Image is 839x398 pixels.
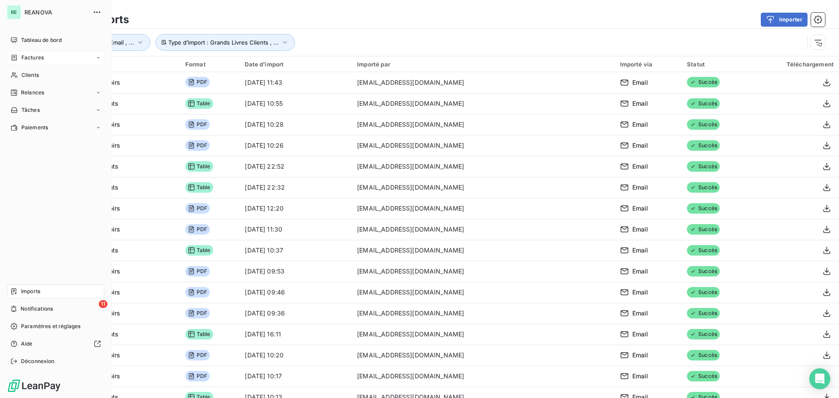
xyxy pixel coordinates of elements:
div: Open Intercom Messenger [809,368,830,389]
span: Email [632,372,648,381]
button: Type d’import : Grands Livres Clients , ... [156,34,295,51]
span: Succès [687,203,720,214]
td: [DATE] 10:17 [239,366,352,387]
td: [EMAIL_ADDRESS][DOMAIN_NAME] [352,177,614,198]
div: RE [7,5,21,19]
td: [EMAIL_ADDRESS][DOMAIN_NAME] [352,240,614,261]
td: [EMAIL_ADDRESS][DOMAIN_NAME] [352,366,614,387]
td: [EMAIL_ADDRESS][DOMAIN_NAME] [352,135,614,156]
span: Succès [687,350,720,360]
span: Succès [687,161,720,172]
span: Succès [687,98,720,109]
td: [DATE] 11:43 [239,72,352,93]
div: Importé via [620,61,677,68]
span: REANOVA [24,9,87,16]
td: [DATE] 22:32 [239,177,352,198]
span: Succès [687,245,720,256]
td: [DATE] 10:20 [239,345,352,366]
td: [EMAIL_ADDRESS][DOMAIN_NAME] [352,345,614,366]
span: Email [632,162,648,171]
span: PDF [185,224,210,235]
span: Succès [687,371,720,381]
span: Email [632,225,648,234]
span: Imports [21,287,40,295]
span: Succès [687,266,720,277]
span: Relances [21,89,44,97]
span: Table [185,98,213,109]
span: Table [185,161,213,172]
td: [DATE] 10:37 [239,240,352,261]
div: Téléchargement [754,61,834,68]
td: [EMAIL_ADDRESS][DOMAIN_NAME] [352,282,614,303]
span: PDF [185,140,210,151]
td: [EMAIL_ADDRESS][DOMAIN_NAME] [352,114,614,135]
td: [DATE] 09:46 [239,282,352,303]
span: PDF [185,266,210,277]
span: Factures [21,54,44,62]
span: Succès [687,287,720,298]
td: [DATE] 12:20 [239,198,352,219]
span: Email [632,120,648,129]
td: [EMAIL_ADDRESS][DOMAIN_NAME] [352,261,614,282]
span: Succès [687,224,720,235]
td: [DATE] 09:36 [239,303,352,324]
div: Date d’import [245,61,347,68]
span: PDF [185,371,210,381]
span: 11 [99,300,107,308]
span: PDF [185,350,210,360]
td: [EMAIL_ADDRESS][DOMAIN_NAME] [352,93,614,114]
span: Paiements [21,124,48,132]
span: Email [632,267,648,276]
span: Email [632,204,648,213]
span: Succès [687,119,720,130]
span: Table [185,245,213,256]
td: [EMAIL_ADDRESS][DOMAIN_NAME] [352,156,614,177]
span: Tâches [21,106,40,114]
div: Importé par [357,61,609,68]
span: Succès [687,77,720,87]
td: [DATE] 10:26 [239,135,352,156]
td: [DATE] 10:28 [239,114,352,135]
span: Email [632,99,648,108]
span: Notifications [21,305,53,313]
span: Email [632,183,648,192]
a: Aide [7,337,104,351]
span: Email [632,330,648,339]
span: Email [632,246,648,255]
span: PDF [185,203,210,214]
span: PDF [185,308,210,318]
span: Table [185,182,213,193]
span: Email [632,78,648,87]
span: Clients [21,71,39,79]
span: Succès [687,140,720,151]
button: Importer [761,13,808,27]
span: Email [632,141,648,150]
span: Aide [21,340,33,348]
span: Succès [687,182,720,193]
span: Email [632,309,648,318]
span: Tableau de bord [21,36,62,44]
div: Statut [687,61,744,68]
td: [DATE] 16:11 [239,324,352,345]
span: Paramètres et réglages [21,322,80,330]
span: PDF [185,287,210,298]
span: Email [632,288,648,297]
td: [DATE] 09:53 [239,261,352,282]
td: [DATE] 11:30 [239,219,352,240]
div: Format [185,61,235,68]
span: PDF [185,119,210,130]
span: Table [185,329,213,339]
td: [EMAIL_ADDRESS][DOMAIN_NAME] [352,72,614,93]
span: Succès [687,308,720,318]
td: [EMAIL_ADDRESS][DOMAIN_NAME] [352,324,614,345]
td: [DATE] 10:55 [239,93,352,114]
td: [DATE] 22:52 [239,156,352,177]
td: [EMAIL_ADDRESS][DOMAIN_NAME] [352,219,614,240]
span: PDF [185,77,210,87]
span: Type d’import : Grands Livres Clients , ... [168,39,279,46]
td: [EMAIL_ADDRESS][DOMAIN_NAME] [352,198,614,219]
span: Déconnexion [21,357,55,365]
span: Succès [687,329,720,339]
td: [EMAIL_ADDRESS][DOMAIN_NAME] [352,303,614,324]
span: Email [632,351,648,360]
